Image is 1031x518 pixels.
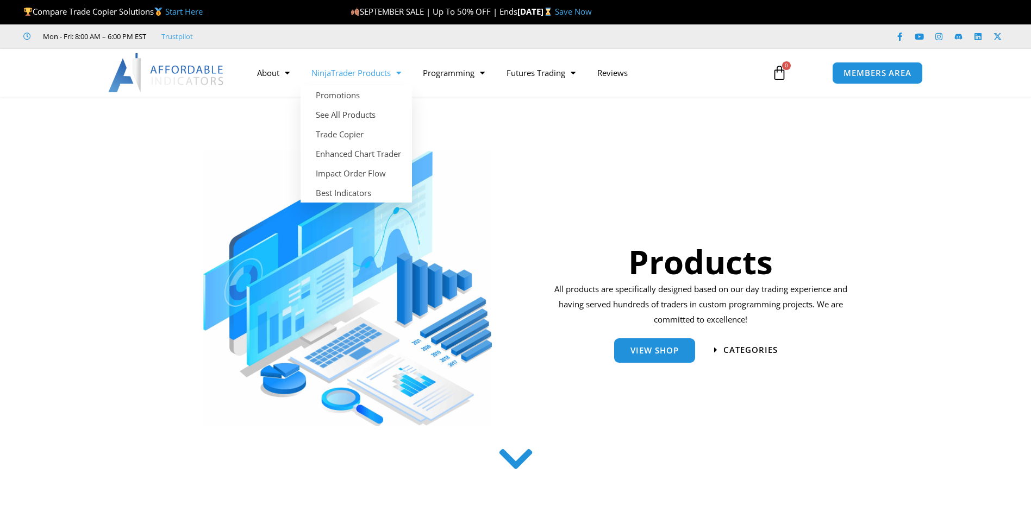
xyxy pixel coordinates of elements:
a: Enhanced Chart Trader [301,144,412,163]
a: Programming [412,60,496,85]
ul: NinjaTrader Products [301,85,412,203]
a: Reviews [586,60,639,85]
a: Impact Order Flow [301,163,412,183]
a: Save Now [555,6,592,17]
img: 🏆 [24,8,32,16]
a: See All Products [301,105,412,124]
a: About [246,60,301,85]
img: ⌛ [544,8,552,16]
span: View Shop [630,346,679,355]
a: categories [714,346,778,354]
a: 0 [755,57,803,89]
a: Trade Copier [301,124,412,144]
a: Trustpilot [161,30,193,43]
a: Futures Trading [496,60,586,85]
a: Best Indicators [301,183,412,203]
a: Promotions [301,85,412,105]
nav: Menu [246,60,759,85]
span: MEMBERS AREA [843,69,911,77]
a: Start Here [165,6,203,17]
img: 🥇 [154,8,163,16]
span: 0 [782,61,791,70]
img: ProductsSection scaled | Affordable Indicators – NinjaTrader [203,151,492,426]
span: categories [723,346,778,354]
a: NinjaTrader Products [301,60,412,85]
span: Mon - Fri: 8:00 AM – 6:00 PM EST [40,30,146,43]
span: SEPTEMBER SALE | Up To 50% OFF | Ends [351,6,517,17]
img: LogoAI | Affordable Indicators – NinjaTrader [108,53,225,92]
a: View Shop [614,338,695,363]
a: MEMBERS AREA [832,62,923,84]
strong: [DATE] [517,6,555,17]
p: All products are specifically designed based on our day trading experience and having served hund... [551,282,851,327]
img: 🍂 [351,8,359,16]
span: Compare Trade Copier Solutions [23,6,203,17]
h1: Products [551,239,851,285]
